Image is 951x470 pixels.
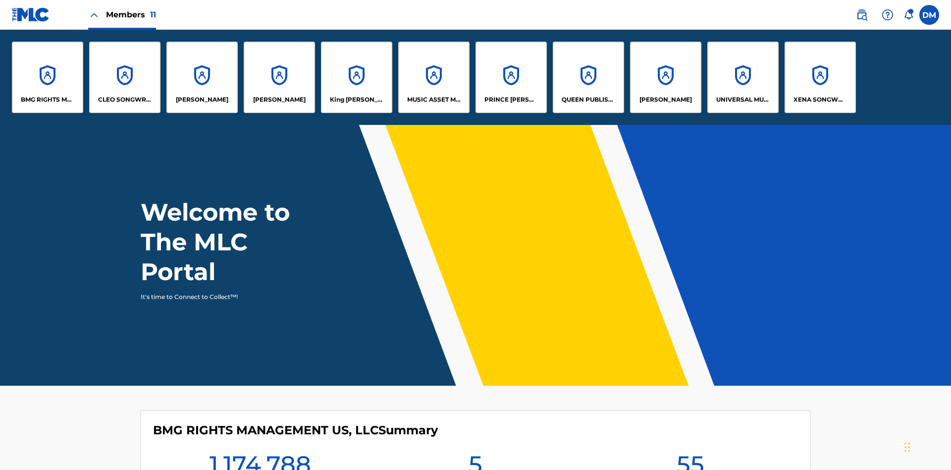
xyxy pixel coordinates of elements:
p: King McTesterson [330,95,384,104]
div: Help [878,5,898,25]
a: AccountsUNIVERSAL MUSIC PUB GROUP [707,42,779,113]
div: Drag [904,432,910,462]
div: User Menu [919,5,939,25]
p: EYAMA MCSINGER [253,95,306,104]
img: MLC Logo [12,7,50,22]
a: AccountsQUEEN PUBLISHA [553,42,624,113]
a: AccountsPRINCE [PERSON_NAME] [475,42,547,113]
span: Members [106,9,156,20]
a: AccountsKing [PERSON_NAME] [321,42,392,113]
iframe: Chat Widget [901,422,951,470]
img: search [856,9,868,21]
a: AccountsMUSIC ASSET MANAGEMENT (MAM) [398,42,470,113]
a: Accounts[PERSON_NAME] [244,42,315,113]
p: CLEO SONGWRITER [98,95,152,104]
a: AccountsXENA SONGWRITER [785,42,856,113]
h4: BMG RIGHTS MANAGEMENT US, LLC [153,423,438,438]
a: Public Search [852,5,872,25]
p: RONALD MCTESTERSON [639,95,692,104]
p: BMG RIGHTS MANAGEMENT US, LLC [21,95,75,104]
p: XENA SONGWRITER [793,95,847,104]
p: UNIVERSAL MUSIC PUB GROUP [716,95,770,104]
p: MUSIC ASSET MANAGEMENT (MAM) [407,95,461,104]
div: Notifications [903,10,913,20]
a: AccountsCLEO SONGWRITER [89,42,160,113]
h1: Welcome to The MLC Portal [141,197,326,287]
a: Accounts[PERSON_NAME] [630,42,701,113]
a: Accounts[PERSON_NAME] [166,42,238,113]
p: PRINCE MCTESTERSON [484,95,538,104]
p: QUEEN PUBLISHA [562,95,616,104]
p: It's time to Connect to Collect™! [141,293,313,301]
img: Close [88,9,100,21]
span: 11 [150,10,156,19]
a: AccountsBMG RIGHTS MANAGEMENT US, LLC [12,42,83,113]
img: help [882,9,894,21]
p: ELVIS COSTELLO [176,95,228,104]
